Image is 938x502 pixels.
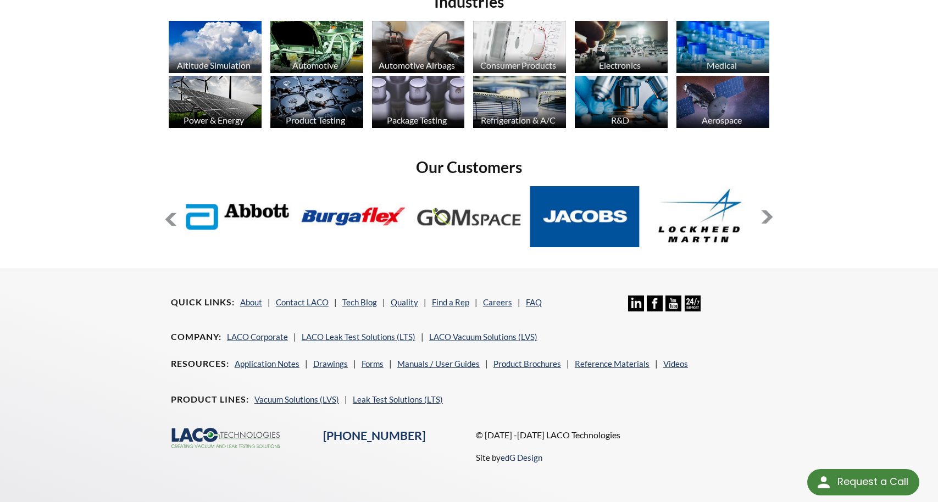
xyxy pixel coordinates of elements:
div: Altitude Simulation [167,60,260,70]
img: industry_Auto-Airbag_670x376.jpg [372,21,465,73]
a: [PHONE_NUMBER] [323,428,425,443]
img: 24/7 Support Icon [685,295,701,311]
img: industry_HVAC_670x376.jpg [473,76,566,128]
a: Application Notes [235,359,299,369]
a: LACO Leak Test Solutions (LTS) [302,332,415,342]
a: LACO Vacuum Solutions (LVS) [429,332,537,342]
a: LACO Corporate [227,332,288,342]
div: Product Testing [269,115,362,125]
a: Leak Test Solutions (LTS) [353,394,443,404]
a: Package Testing [372,76,465,131]
a: Quality [391,297,418,307]
div: Power & Energy [167,115,260,125]
div: Request a Call [807,469,919,495]
p: Site by [476,451,542,464]
img: Abbott-Labs.jpg [183,186,292,247]
a: Product Brochures [493,359,561,369]
p: © [DATE] -[DATE] LACO Technologies [476,428,768,442]
div: Automotive [269,60,362,70]
a: Forms [362,359,384,369]
div: Package Testing [370,115,464,125]
div: Electronics [573,60,667,70]
img: Burgaflex.jpg [299,186,408,247]
a: Aerospace [676,76,769,131]
img: Jacobs.jpg [530,186,640,247]
a: About [240,297,262,307]
a: Product Testing [270,76,363,131]
a: Videos [663,359,688,369]
img: industry_Power-2_670x376.jpg [169,76,262,128]
h4: Quick Links [171,297,235,308]
img: round button [815,473,832,491]
img: industry_Consumer_670x376.jpg [473,21,566,73]
img: Lockheed-Martin.jpg [646,186,756,247]
h4: Company [171,331,221,343]
a: Drawings [313,359,348,369]
img: industry_R_D_670x376.jpg [575,76,668,128]
a: Tech Blog [342,297,377,307]
img: GOM-Space.jpg [414,186,524,247]
div: Medical [675,60,768,70]
a: Electronics [575,21,668,76]
a: FAQ [526,297,542,307]
div: Refrigeration & A/C [471,115,565,125]
img: industry_Automotive_670x376.jpg [270,21,363,73]
a: 24/7 Support [685,303,701,313]
a: Altitude Simulation [169,21,262,76]
div: R&D [573,115,667,125]
a: Consumer Products [473,21,566,76]
a: Find a Rep [432,297,469,307]
img: industry_Electronics_670x376.jpg [575,21,668,73]
a: Power & Energy [169,76,262,131]
a: Reference Materials [575,359,650,369]
a: Automotive Airbags [372,21,465,76]
h4: Product Lines [171,394,249,405]
div: Consumer Products [471,60,565,70]
a: Automotive [270,21,363,76]
a: Refrigeration & A/C [473,76,566,131]
a: Medical [676,21,769,76]
img: industry_Medical_670x376.jpg [676,21,769,73]
a: R&D [575,76,668,131]
a: Careers [483,297,512,307]
img: industry_AltitudeSim_670x376.jpg [169,21,262,73]
a: edG Design [501,453,542,462]
img: Artboard_1.jpg [676,76,769,128]
img: industry_Package_670x376.jpg [372,76,465,128]
div: Automotive Airbags [370,60,464,70]
img: industry_ProductTesting_670x376.jpg [270,76,363,128]
div: Aerospace [675,115,768,125]
h4: Resources [171,358,229,370]
a: Vacuum Solutions (LVS) [254,394,339,404]
a: Contact LACO [276,297,329,307]
div: Request a Call [837,469,908,494]
a: Manuals / User Guides [397,359,480,369]
h2: Our Customers [164,157,774,177]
